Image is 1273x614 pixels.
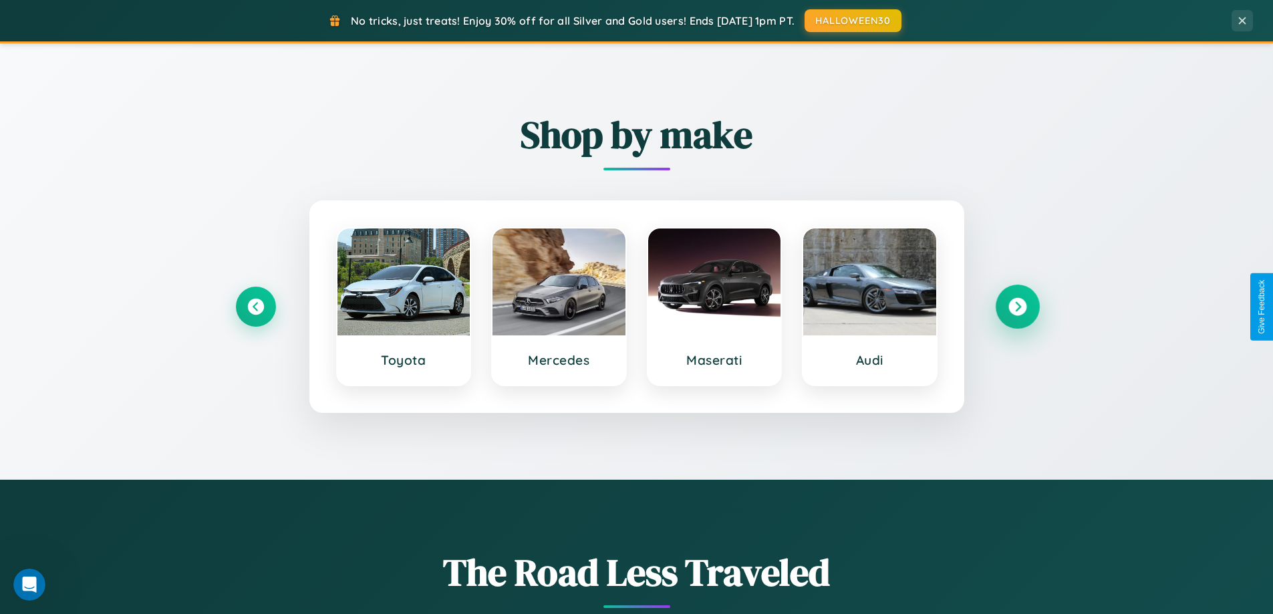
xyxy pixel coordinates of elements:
span: No tricks, just treats! Enjoy 30% off for all Silver and Gold users! Ends [DATE] 1pm PT. [351,14,795,27]
h3: Toyota [351,352,457,368]
div: Give Feedback [1257,280,1266,334]
h3: Maserati [662,352,768,368]
h3: Mercedes [506,352,612,368]
h1: The Road Less Traveled [236,547,1038,598]
iframe: Intercom live chat [13,569,45,601]
h2: Shop by make [236,109,1038,160]
button: HALLOWEEN30 [805,9,901,32]
h3: Audi [817,352,923,368]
